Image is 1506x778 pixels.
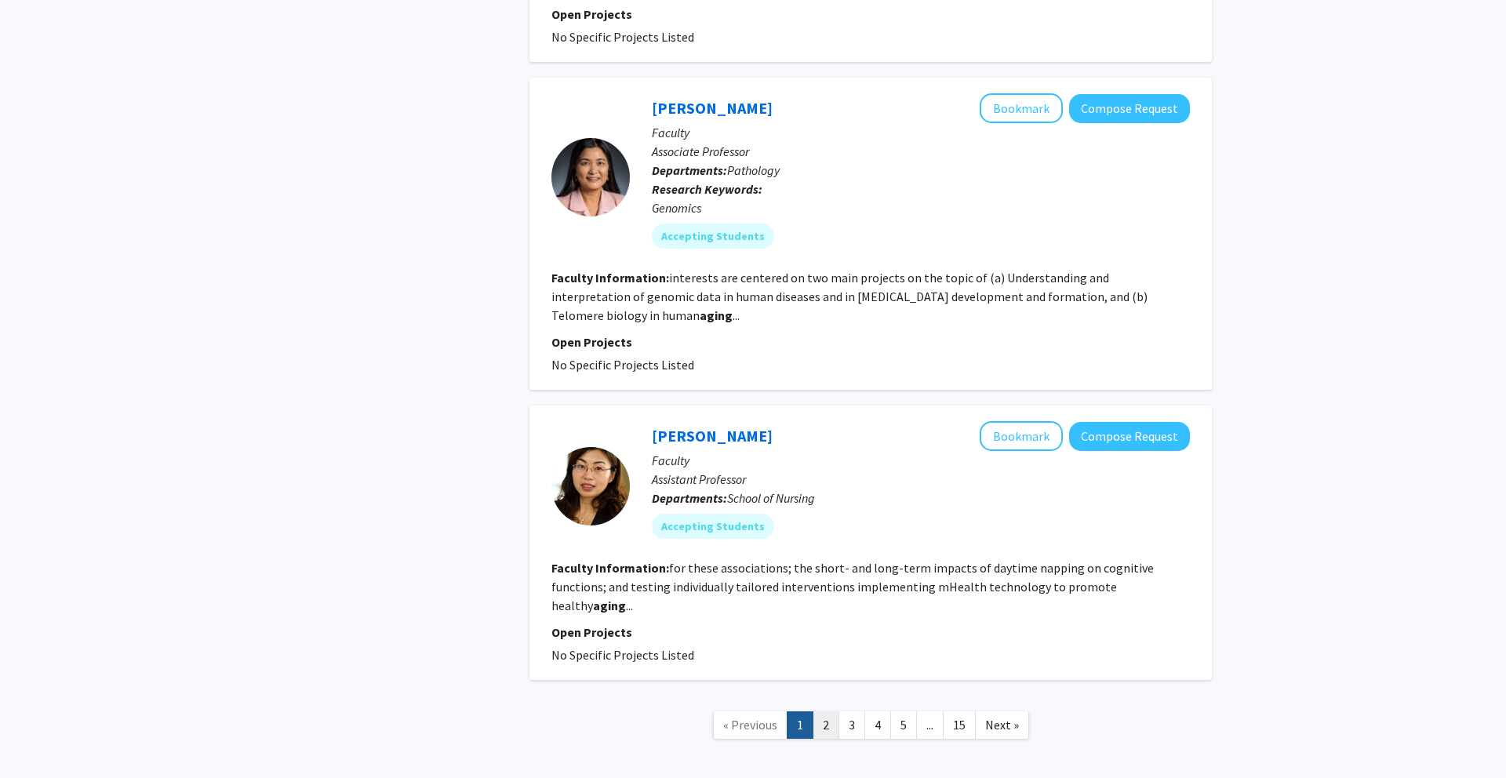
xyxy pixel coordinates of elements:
[943,711,976,739] a: 15
[551,270,1148,323] fg-read-more: interests are centered on two main projects on the topic of (a) Understanding and interpretation ...
[1069,422,1190,451] button: Compose Request to Junxin Li
[813,711,839,739] a: 2
[12,707,67,766] iframe: Chat
[551,560,1154,613] fg-read-more: for these associations; the short- and long-term impacts of daytime napping on cognitive function...
[975,711,1029,739] a: Next
[652,181,762,197] b: Research Keywords:
[652,224,774,249] mat-chip: Accepting Students
[652,426,773,445] a: [PERSON_NAME]
[980,93,1063,123] button: Add Ying Zou to Bookmarks
[890,711,917,739] a: 5
[529,696,1212,759] nav: Page navigation
[727,162,780,178] span: Pathology
[652,123,1190,142] p: Faculty
[652,451,1190,470] p: Faculty
[551,5,1190,24] p: Open Projects
[980,421,1063,451] button: Add Junxin Li to Bookmarks
[551,270,669,285] b: Faculty Information:
[551,623,1190,642] p: Open Projects
[551,357,694,373] span: No Specific Projects Listed
[787,711,813,739] a: 1
[652,514,774,539] mat-chip: Accepting Students
[551,29,694,45] span: No Specific Projects Listed
[985,717,1019,733] span: Next »
[652,198,1190,217] div: Genomics
[1069,94,1190,123] button: Compose Request to Ying Zou
[723,717,777,733] span: « Previous
[652,162,727,178] b: Departments:
[551,647,694,663] span: No Specific Projects Listed
[838,711,865,739] a: 3
[864,711,891,739] a: 4
[652,490,727,506] b: Departments:
[551,333,1190,351] p: Open Projects
[652,470,1190,489] p: Assistant Professor
[700,307,733,323] b: aging
[652,98,773,118] a: [PERSON_NAME]
[713,711,788,739] a: Previous Page
[551,560,669,576] b: Faculty Information:
[727,490,815,506] span: School of Nursing
[926,717,933,733] span: ...
[593,598,626,613] b: aging
[652,142,1190,161] p: Associate Professor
